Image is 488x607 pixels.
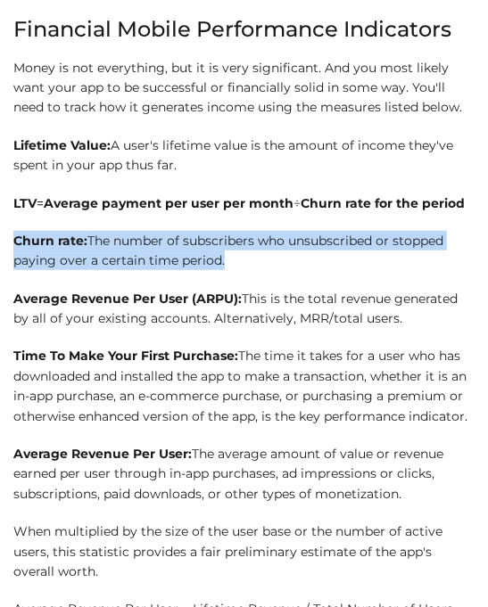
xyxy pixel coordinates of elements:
p: = ÷ [13,193,475,213]
b: Average Revenue Per User: [13,446,192,462]
p: The number of subscribers who unsubscribed or stopped paying over a certain time period. [13,231,475,271]
p: The time it takes for a user who has downloaded and installed the app to make a transaction, whet... [13,346,475,426]
b: Churn rate: [13,233,87,249]
p: This is the total revenue generated by all of your existing accounts. Alternatively, MRR/total us... [13,289,475,329]
b: Average payment per user per month [44,195,294,211]
b: LTV [13,195,37,211]
b: Lifetime Value: [13,137,111,153]
b: Average Revenue Per User (ARPU): [13,291,242,307]
h2: Financial Mobile Performance Indicators [13,19,475,40]
p: Money is not everything, but it is very significant. And you most likely want your app to be succ... [13,58,475,118]
p: The average amount of value or revenue earned per user through in-app purchases, ad impressions o... [13,444,475,504]
b: Time To Make Your First Purchase: [13,348,238,364]
p: When multiplied by the size of the user base or the number of active users, this statistic provid... [13,521,475,581]
b: Churn rate for the period [301,195,465,211]
p: A user's lifetime value is the amount of income they've spent in your app thus far. [13,135,475,176]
